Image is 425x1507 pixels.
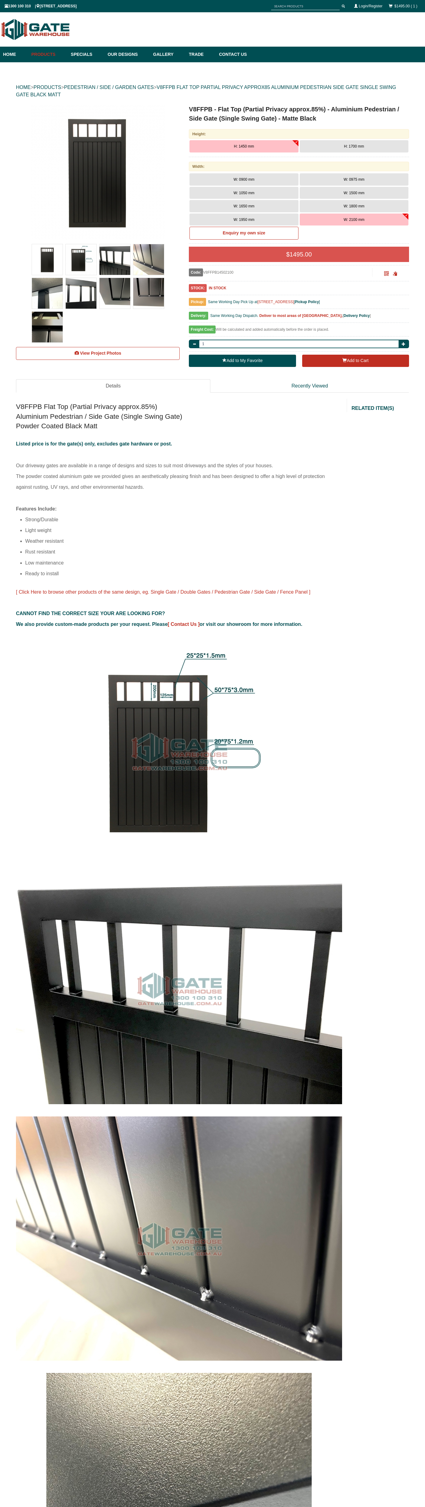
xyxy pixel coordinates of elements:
[209,286,226,290] b: IN STOCK
[189,187,298,199] button: W: 1050 mm
[189,227,298,240] a: Enquiry my own size
[234,218,255,222] span: W: 1950 mm
[295,300,319,304] a: Pickup Policy
[64,85,154,90] a: PEDESTRIAN / SIDE / GARDEN GATES
[33,85,61,90] a: PRODUCTS
[66,244,96,275] img: V8FFPB - Flat Top (Partial Privacy approx.85%) - Aluminium Pedestrian / Side Gate (Single Swing G...
[352,405,409,412] h2: RELATED ITEM(S)
[186,47,216,62] a: Trade
[344,144,364,148] span: H: 1700 mm
[133,278,164,309] a: V8FFPB - Flat Top (Partial Privacy approx.85%) - Aluminium Pedestrian / Side Gate (Single Swing G...
[189,312,208,320] span: Delivery:
[344,218,365,222] span: W: 2100 mm
[234,144,254,148] span: H: 1450 mm
[271,2,340,10] input: SEARCH PRODUCTS
[223,230,265,235] b: Enquiry my own size
[300,173,408,186] button: W: 0975 mm
[189,214,298,226] button: W: 1950 mm
[68,47,105,62] a: Specials
[189,298,206,306] span: Pickup:
[3,47,28,62] a: Home
[290,251,312,258] span: 1495.00
[189,129,409,139] div: Height:
[234,177,255,182] span: W: 0900 mm
[189,355,296,367] a: Add to My Favorite
[208,300,320,304] span: Same Working Day Pick Up at [ ]
[17,105,179,240] a: V8FFPB - Flat Top (Partial Privacy approx.85%) - Aluminium Pedestrian / Side Gate (Single Swing G...
[189,247,409,262] div: $
[189,326,216,333] span: Freight Cost:
[99,278,130,309] img: V8FFPB - Flat Top (Partial Privacy approx.85%) - Aluminium Pedestrian / Side Gate (Single Swing G...
[216,47,247,62] a: Contact Us
[16,873,342,1104] img: v8ffpb flat top partial privacy approx85 aluminium pedestrian side gate single swing gate black m...
[99,244,130,275] img: V8FFPB - Flat Top (Partial Privacy approx.85%) - Aluminium Pedestrian / Side Gate (Single Swing G...
[302,355,409,367] button: Add to Cart
[189,162,409,171] div: Width:
[5,4,77,8] span: 1300 100 310 | [STREET_ADDRESS]
[28,47,68,62] a: Products
[344,191,365,195] span: W: 1500 mm
[25,568,342,579] li: Ready to install
[16,1116,342,1361] img: v8ffpb flat top partial privacy approx85 aluminium pedestrian side gate single swing gate black m...
[80,351,121,356] span: View Project Photos
[66,278,96,309] img: V8FFPB - Flat Top (Partial Privacy approx.85%) - Aluminium Pedestrian / Side Gate (Single Swing G...
[189,105,409,123] h1: V8FFPB - Flat Top (Partial Privacy approx.85%) - Aluminium Pedestrian / Side Gate (Single Swing G...
[30,105,166,240] img: V8FFPB - Flat Top (Partial Privacy approx.85%) - Aluminium Pedestrian / Side Gate (Single Swing G...
[189,140,298,152] button: H: 1450 mm
[344,204,365,208] span: W: 1800 mm
[189,173,298,186] button: W: 0900 mm
[189,268,372,276] div: V8FFPB14502100
[258,300,294,304] a: [STREET_ADDRESS]
[344,314,370,318] a: Delivery Policy
[168,622,200,627] a: [ Contact Us ]
[150,47,186,62] a: Gallery
[259,314,343,318] b: Deliver to most areas of [GEOGRAPHIC_DATA].
[16,402,342,431] h2: V8FFPB Flat Top (Partial Privacy approx.85%) Aluminium Pedestrian / Side Gate (Single Swing Gate)...
[210,314,259,318] span: Same Working Day Dispatch.
[300,187,408,199] button: W: 1500 mm
[16,441,172,446] span: Listed price is for the gate(s) only, excludes gate hardware or post.
[300,214,408,226] button: W: 2100 mm
[300,200,408,212] button: W: 1800 mm
[344,177,365,182] span: W: 0975 mm
[16,85,396,97] a: V8FFPB FLAT TOP PARTIAL PRIVACY APPROX85 ALUMINIUM PEDESTRIAN SIDE GATE SINGLE SWING GATE BLACK MATT
[16,347,180,360] a: View Project Photos
[359,4,382,8] a: Login/Register
[25,514,342,525] li: Strong/Durable
[189,200,298,212] button: W: 1650 mm
[16,611,302,627] span: CANNOT FIND THE CORRECT SIZE YOUR ARE LOOKING FOR? We also provide custom-made products per your ...
[32,312,63,342] a: V8FFPB - Flat Top (Partial Privacy approx.85%) - Aluminium Pedestrian / Side Gate (Single Swing G...
[189,268,203,276] span: Code:
[16,379,210,393] a: Details
[384,272,389,276] a: Click to enlarge and scan to share.
[16,78,409,105] div: > > >
[25,536,342,546] li: Weather resistant
[300,140,408,152] button: H: 1700 mm
[133,244,164,275] img: V8FFPB - Flat Top (Partial Privacy approx.85%) - Aluminium Pedestrian / Side Gate (Single Swing G...
[234,191,255,195] span: W: 1050 mm
[32,278,63,309] img: V8FFPB - Flat Top (Partial Privacy approx.85%) - Aluminium Pedestrian / Side Gate (Single Swing G...
[210,379,409,393] a: Recently Viewed
[16,589,310,595] a: [ Click Here to browse other products of the same design, eg. Single Gate / Double Gates / Pedest...
[52,642,306,860] img: v8ffpb flat top partial privacy approx85 aluminium pedestrian side gate single swing gate black m...
[16,438,342,503] p: Our driveway gates are available in a range of designs and sizes to suit most driveways and the s...
[105,47,150,62] a: Our Designs
[394,4,417,8] a: $1495.00 ( 1 )
[16,506,57,511] span: Features Include:
[32,244,63,275] img: V8FFPB - Flat Top (Partial Privacy approx.85%) - Aluminium Pedestrian / Side Gate (Single Swing G...
[234,204,255,208] span: W: 1650 mm
[189,312,409,323] div: [ ]
[25,557,342,568] li: Low maintenance
[189,326,409,337] div: Will be calculated and added automatically before the order is placed.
